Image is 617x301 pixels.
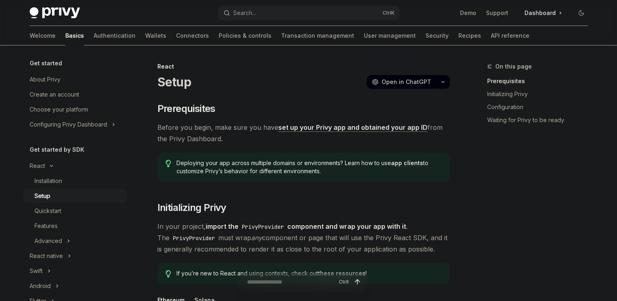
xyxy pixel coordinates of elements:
[30,281,51,291] div: Android
[23,102,127,117] a: Choose your platform
[34,191,50,201] div: Setup
[281,26,354,45] a: Transaction management
[383,10,395,16] span: Ctrl K
[318,270,334,277] a: these
[352,276,363,288] button: Send message
[487,114,594,127] a: Waiting for Privy to be ready
[34,236,62,246] div: Advanced
[23,249,127,263] button: Toggle React native section
[30,266,43,276] div: Swift
[460,9,476,17] a: Demo
[166,270,171,277] svg: Tip
[30,105,88,114] div: Choose your platform
[30,26,56,45] a: Welcome
[219,26,271,45] a: Policies & controls
[491,26,529,45] a: API reference
[157,75,191,89] h1: Setup
[94,26,135,45] a: Authentication
[23,279,127,293] button: Toggle Android section
[34,176,62,186] div: Installation
[23,174,127,188] a: Installation
[23,117,127,132] button: Toggle Configuring Privy Dashboard section
[65,26,84,45] a: Basics
[34,221,58,231] div: Features
[145,26,166,45] a: Wallets
[23,72,127,87] a: About Privy
[157,102,215,115] span: Prerequisites
[23,264,127,278] button: Toggle Swift section
[251,234,262,242] em: any
[176,26,209,45] a: Connectors
[176,269,441,277] span: If you’re new to React and using contexts, check out !
[157,201,226,214] span: Initializing Privy
[23,159,127,173] button: Toggle React section
[278,123,428,132] a: set up your Privy app and obtained your app ID
[23,219,127,233] a: Features
[487,75,594,88] a: Prerequisites
[247,273,335,291] input: Ask a question...
[30,7,80,19] img: dark logo
[206,222,406,230] strong: import the component and wrap your app with it
[23,204,127,218] a: Quickstart
[367,75,436,89] button: Open in ChatGPT
[157,122,450,144] span: Before you begin, make sure you have from the Privy Dashboard.
[23,234,127,248] button: Toggle Advanced section
[30,75,60,84] div: About Privy
[364,26,416,45] a: User management
[487,88,594,101] a: Initializing Privy
[426,26,449,45] a: Security
[30,90,79,99] div: Create an account
[495,62,532,71] span: On this page
[176,159,441,175] span: Deploying your app across multiple domains or environments? Learn how to use to customize Privy’s...
[382,78,431,86] span: Open in ChatGPT
[30,251,63,261] div: React native
[30,161,45,171] div: React
[239,222,287,231] code: PrivyProvider
[166,160,171,167] svg: Tip
[23,189,127,203] a: Setup
[336,270,365,277] a: resources
[34,206,61,216] div: Quickstart
[575,6,588,19] button: Toggle dark mode
[233,8,256,18] div: Search...
[487,101,594,114] a: Configuration
[30,145,84,155] h5: Get started by SDK
[486,9,508,17] a: Support
[525,9,556,17] span: Dashboard
[458,26,481,45] a: Recipes
[518,6,568,19] a: Dashboard
[170,234,218,243] code: PrivyProvider
[391,159,423,167] a: app clients
[30,58,62,68] h5: Get started
[218,6,400,20] button: Open search
[23,87,127,102] a: Create an account
[157,221,450,255] span: In your project, . The must wrap component or page that will use the Privy React SDK, and it is g...
[157,62,450,71] div: React
[30,120,107,129] div: Configuring Privy Dashboard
